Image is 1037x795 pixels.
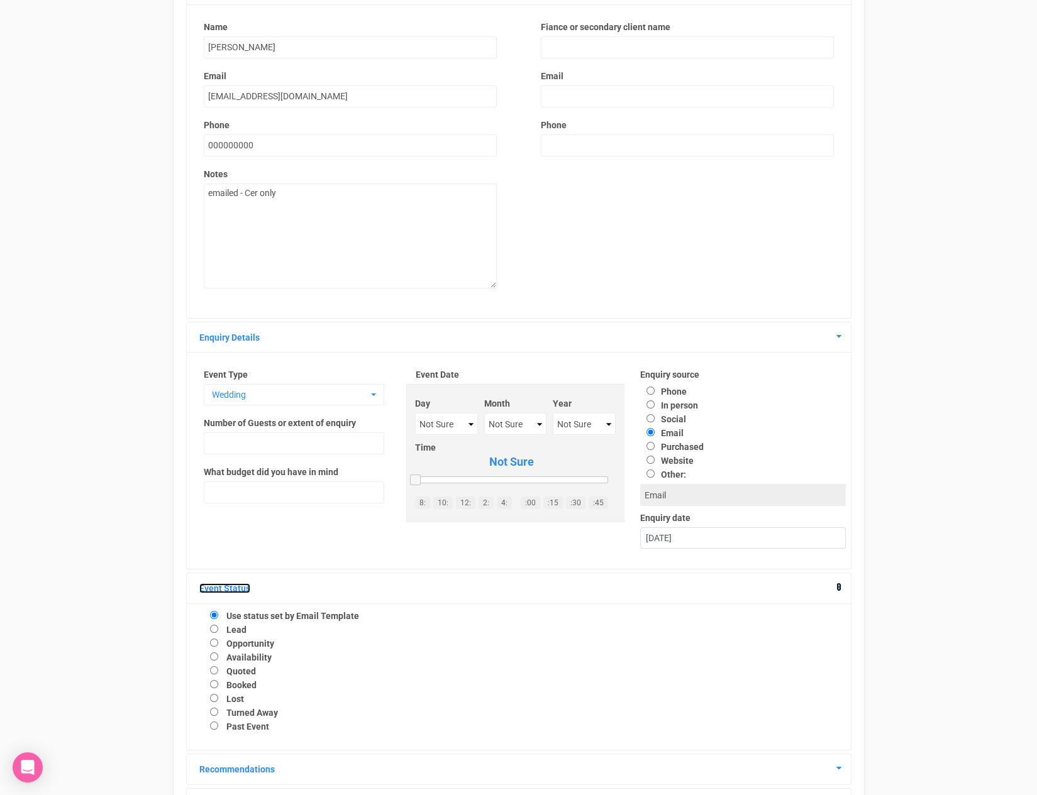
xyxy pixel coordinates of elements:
[640,400,698,410] label: In person
[415,454,608,470] span: Not Sure
[479,496,494,509] a: 2:
[226,625,247,635] label: Lead
[646,469,655,478] input: Other:
[646,400,655,408] input: In person
[226,708,278,718] label: Turned Away
[646,442,655,450] input: Purchased
[199,332,260,343] a: Enquiry Details
[226,611,359,621] label: Use status set by Email Template
[589,496,608,509] a: :45
[212,388,368,401] span: Wedding
[640,467,836,481] label: Other:
[433,496,453,509] a: 10:
[226,680,257,690] label: Booked
[646,414,655,422] input: Social
[204,21,497,33] label: Name
[415,496,430,509] a: 8:
[204,466,338,478] label: What budget did you have in mind
[640,512,846,524] label: Enquiry date
[204,384,384,405] button: Wedding
[566,496,585,509] a: :30
[199,764,275,774] a: Recommendations
[521,496,540,509] a: :00
[204,119,230,131] label: Phone
[415,441,608,454] label: Time
[640,387,687,397] label: Phone
[541,119,567,131] label: Phone
[13,752,43,782] div: Open Intercom Messenger
[226,666,256,676] label: Quoted
[553,397,616,410] label: Year
[199,583,250,593] a: Event Status
[416,368,615,381] label: Event Date
[646,456,655,464] input: Website
[204,368,384,381] label: Event Type
[204,168,497,180] label: Notes
[226,639,274,649] label: Opportunity
[646,387,655,395] input: Phone
[226,694,244,704] label: Lost
[226,721,269,732] label: Past Event
[641,528,845,549] div: [DATE]
[541,21,834,33] label: Fiance or secondary client name
[204,417,356,429] label: Number of Guests or extent of enquiry
[640,456,694,466] label: Website
[204,70,497,82] label: Email
[640,428,684,438] label: Email
[415,397,478,410] label: Day
[456,496,475,509] a: 12:
[497,496,512,509] a: 4:
[640,368,846,381] label: Enquiry source
[543,496,563,509] a: :15
[640,414,686,424] label: Social
[640,442,704,452] label: Purchased
[484,397,546,410] label: Month
[226,652,272,662] label: Availability
[541,70,834,82] label: Email
[646,428,655,436] input: Email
